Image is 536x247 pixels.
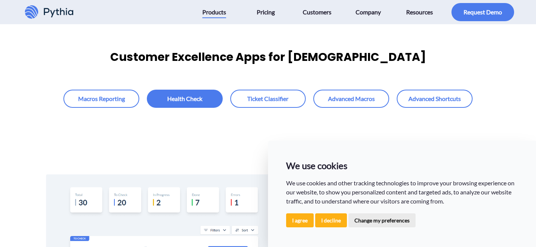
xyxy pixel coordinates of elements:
span: Customers [303,6,331,18]
span: Pricing [257,6,275,18]
span: Resources [406,6,433,18]
button: Change my preferences [348,213,416,227]
span: Products [202,6,226,18]
span: Company [356,6,381,18]
button: I agree [286,213,314,227]
p: We use cookies and other tracking technologies to improve your browsing experience on our website... [286,179,518,206]
p: We use cookies [286,159,518,172]
button: I decline [315,213,347,227]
